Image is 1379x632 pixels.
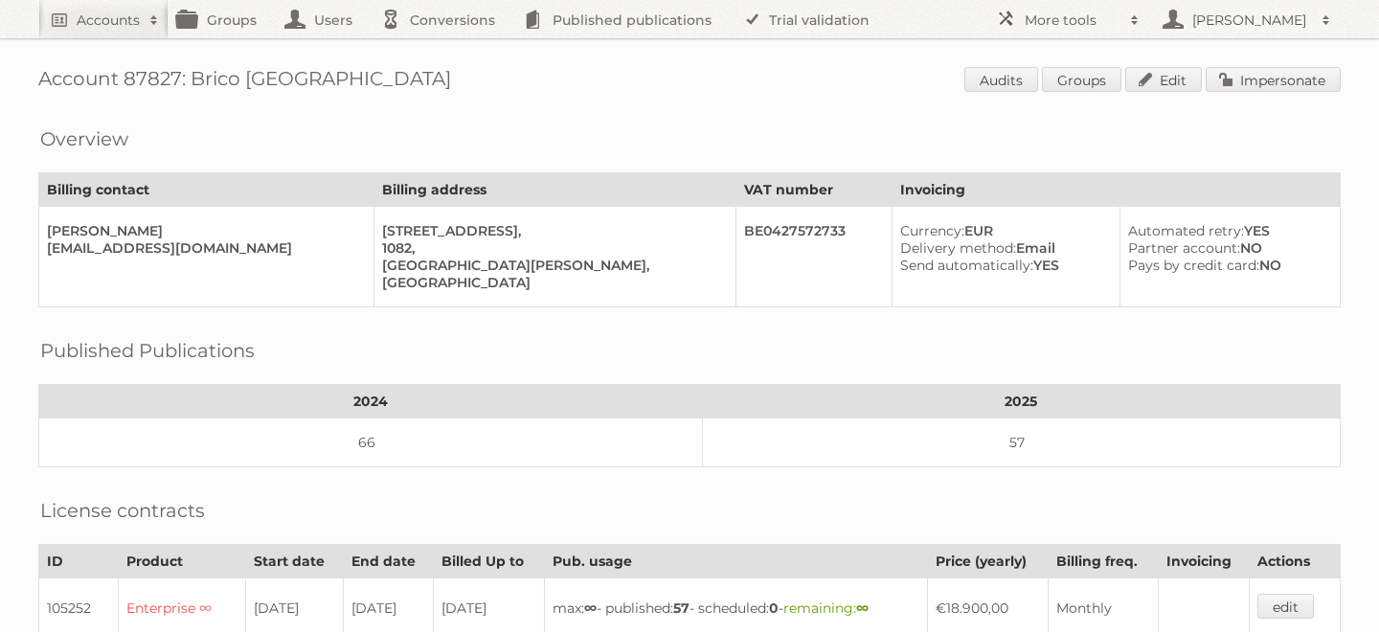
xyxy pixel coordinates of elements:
div: Email [900,239,1104,257]
strong: 0 [769,599,779,617]
span: Pays by credit card: [1128,257,1259,274]
th: 2024 [39,385,703,418]
h2: Published Publications [40,336,255,365]
strong: 57 [673,599,689,617]
h2: Overview [40,124,128,153]
span: Delivery method: [900,239,1016,257]
th: End date [344,545,434,578]
td: 66 [39,418,703,467]
div: YES [1128,222,1324,239]
a: Groups [1042,67,1121,92]
a: Audits [964,67,1038,92]
th: Billing address [373,173,735,207]
span: Send automatically: [900,257,1033,274]
th: Invoicing [893,173,1341,207]
div: 1082, [382,239,720,257]
th: Actions [1250,545,1341,578]
th: Product [119,545,246,578]
a: edit [1257,594,1314,619]
div: [EMAIL_ADDRESS][DOMAIN_NAME] [47,239,358,257]
h2: [PERSON_NAME] [1187,11,1312,30]
strong: ∞ [856,599,869,617]
h2: License contracts [40,496,205,525]
th: Billed Up to [434,545,545,578]
h2: More tools [1025,11,1120,30]
td: 57 [702,418,1340,467]
div: [PERSON_NAME] [47,222,358,239]
strong: ∞ [584,599,597,617]
div: [GEOGRAPHIC_DATA] [382,274,720,291]
span: Currency: [900,222,964,239]
div: NO [1128,239,1324,257]
th: Pub. usage [545,545,928,578]
div: YES [900,257,1104,274]
h1: Account 87827: Brico [GEOGRAPHIC_DATA] [38,67,1341,96]
h2: Accounts [77,11,140,30]
span: remaining: [783,599,869,617]
td: BE0427572733 [736,207,893,307]
div: NO [1128,257,1324,274]
div: EUR [900,222,1104,239]
th: Billing contact [39,173,374,207]
th: Invoicing [1158,545,1250,578]
th: Billing freq. [1049,545,1159,578]
div: [GEOGRAPHIC_DATA][PERSON_NAME], [382,257,720,274]
th: VAT number [736,173,893,207]
th: Price (yearly) [928,545,1049,578]
div: [STREET_ADDRESS], [382,222,720,239]
th: Start date [245,545,343,578]
span: Partner account: [1128,239,1240,257]
th: 2025 [702,385,1340,418]
a: Impersonate [1206,67,1341,92]
span: Automated retry: [1128,222,1244,239]
th: ID [39,545,119,578]
a: Edit [1125,67,1202,92]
